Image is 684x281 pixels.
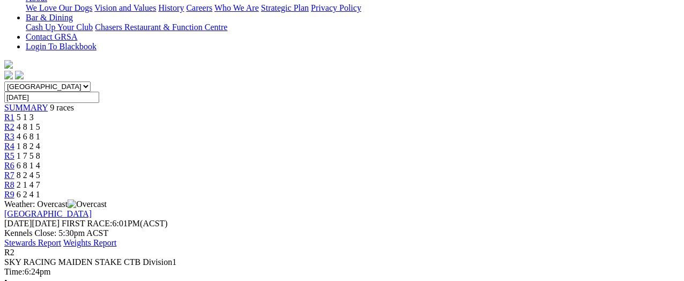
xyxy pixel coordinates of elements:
input: Select date [4,92,99,103]
a: R2 [4,122,14,131]
span: 1 7 5 8 [17,151,40,160]
a: R9 [4,190,14,199]
div: SKY RACING MAIDEN STAKE CTB Division1 [4,257,680,267]
img: twitter.svg [15,71,24,79]
a: Who We Are [214,3,259,12]
a: We Love Our Dogs [26,3,92,12]
span: 5 1 3 [17,113,34,122]
div: Bar & Dining [26,23,680,32]
span: 6 8 1 4 [17,161,40,170]
a: Strategic Plan [261,3,309,12]
span: FIRST RACE: [62,219,112,228]
a: Contact GRSA [26,32,77,41]
img: facebook.svg [4,71,13,79]
a: History [158,3,184,12]
a: Cash Up Your Club [26,23,93,32]
a: Vision and Values [94,3,156,12]
div: Kennels Close: 5:30pm ACST [4,228,680,238]
span: 4 6 8 1 [17,132,40,141]
span: 6 2 4 1 [17,190,40,199]
a: Careers [186,3,212,12]
a: SUMMARY [4,103,48,112]
div: About [26,3,680,13]
a: Chasers Restaurant & Function Centre [95,23,227,32]
a: Stewards Report [4,238,61,247]
span: Time: [4,267,25,276]
a: R1 [4,113,14,122]
a: R5 [4,151,14,160]
a: R4 [4,142,14,151]
span: 2 1 4 7 [17,180,40,189]
img: logo-grsa-white.png [4,60,13,69]
span: 1 8 2 4 [17,142,40,151]
div: 6:24pm [4,267,680,277]
a: Weights Report [63,238,117,247]
span: R2 [4,248,14,257]
a: Bar & Dining [26,13,73,22]
span: [DATE] [4,219,60,228]
a: Privacy Policy [311,3,361,12]
span: 8 2 4 5 [17,171,40,180]
a: Login To Blackbook [26,42,96,51]
span: Weather: Overcast [4,199,107,209]
a: R6 [4,161,14,170]
img: Overcast [68,199,107,209]
a: R7 [4,171,14,180]
a: R3 [4,132,14,141]
span: 4 8 1 5 [17,122,40,131]
span: 6:01PM(ACST) [62,219,168,228]
a: [GEOGRAPHIC_DATA] [4,209,92,218]
span: [DATE] [4,219,32,228]
span: 9 races [50,103,74,112]
a: R8 [4,180,14,189]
